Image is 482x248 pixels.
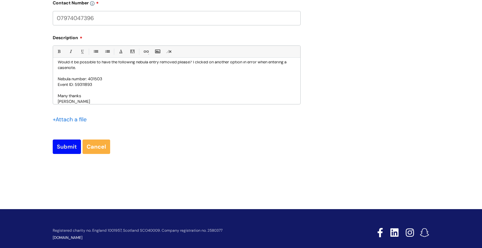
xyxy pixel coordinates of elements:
a: [DOMAIN_NAME] [53,235,83,240]
p: Nebula number: 401503 [58,76,296,82]
p: Many thanks [58,93,296,99]
label: Description [53,33,301,40]
p: [PERSON_NAME] [58,99,296,104]
a: Cancel [83,140,110,154]
a: Italic (Ctrl-I) [67,48,74,55]
p: Event ID: 59311893 [58,82,296,87]
a: 1. Ordered List (Ctrl-Shift-8) [103,48,111,55]
p: Registered charity no. England 1001957, Scotland SCO40009. Company registration no. 2580377 [53,229,333,233]
a: • Unordered List (Ctrl-Shift-7) [92,48,99,55]
a: Back Color [128,48,136,55]
p: Would it be possible to have the following nebula entry removed please? I clicked on another opti... [58,59,296,71]
a: Link [142,48,150,55]
a: Bold (Ctrl-B) [55,48,63,55]
a: Insert Image... [153,48,161,55]
a: Remove formatting (Ctrl-\) [165,48,173,55]
div: Attach a file [53,114,90,124]
a: Underline(Ctrl-U) [78,48,86,55]
input: Submit [53,140,81,154]
a: Font Color [117,48,125,55]
img: info-icon.svg [90,1,94,6]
